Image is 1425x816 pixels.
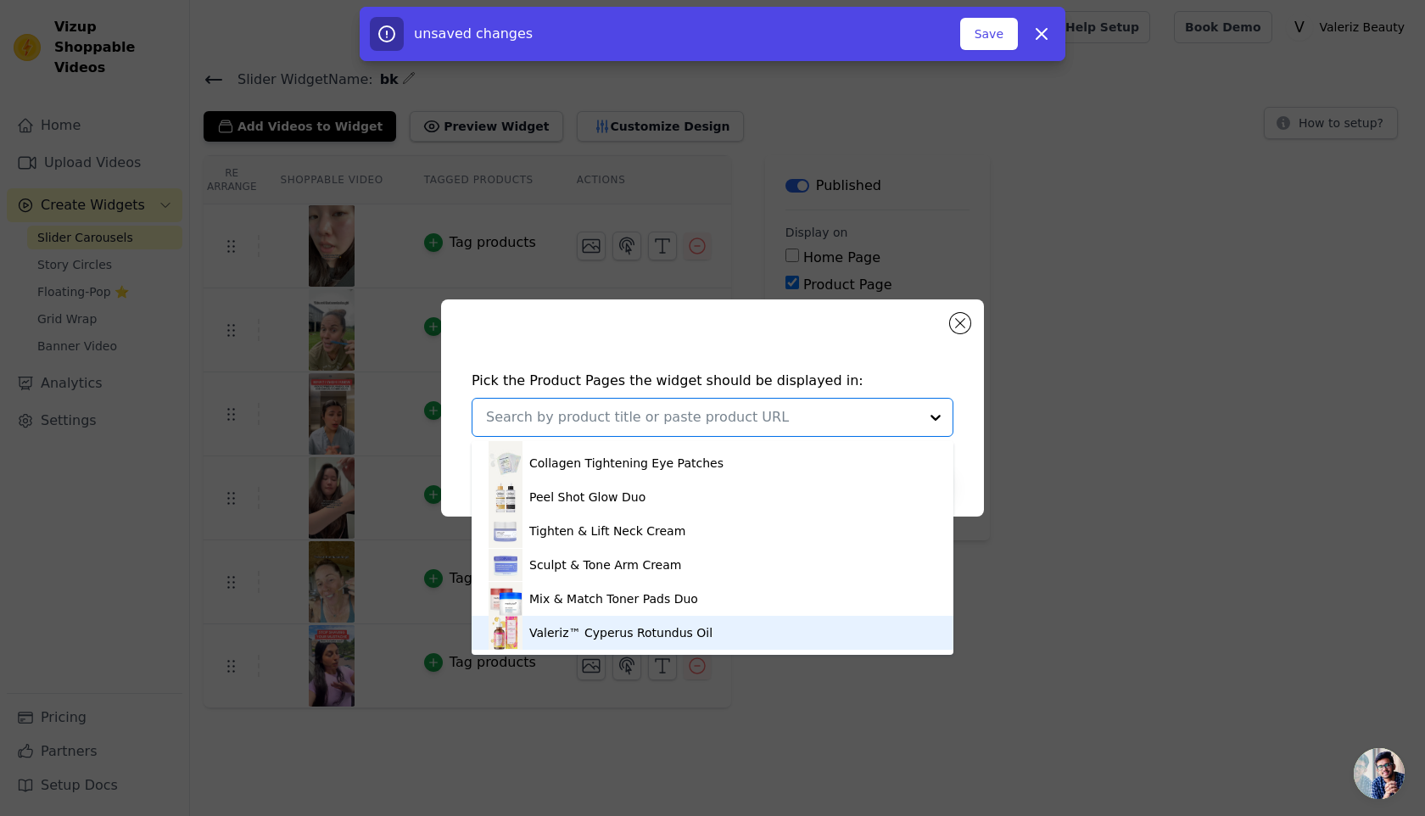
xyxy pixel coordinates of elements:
[960,18,1018,50] button: Save
[489,480,522,514] img: product thumbnail
[529,455,724,472] div: Collagen Tightening Eye Patches
[950,313,970,333] button: Close modal
[529,523,685,539] div: Tighten & Lift Neck Cream
[489,582,522,616] img: product thumbnail
[414,25,533,42] span: unsaved changes
[472,371,953,391] h4: Pick the Product Pages the widget should be displayed in:
[489,514,522,548] img: product thumbnail
[529,624,712,641] div: Valeriz™ Cyperus Rotundus Oil
[529,556,681,573] div: Sculpt & Tone Arm Cream
[489,548,522,582] img: product thumbnail
[486,407,919,428] input: Search by product title or paste product URL
[489,616,522,650] img: product thumbnail
[1354,748,1405,799] div: Open chat
[529,590,698,607] div: Mix & Match Toner Pads Duo
[489,446,522,480] img: product thumbnail
[529,489,645,506] div: Peel Shot Glow Duo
